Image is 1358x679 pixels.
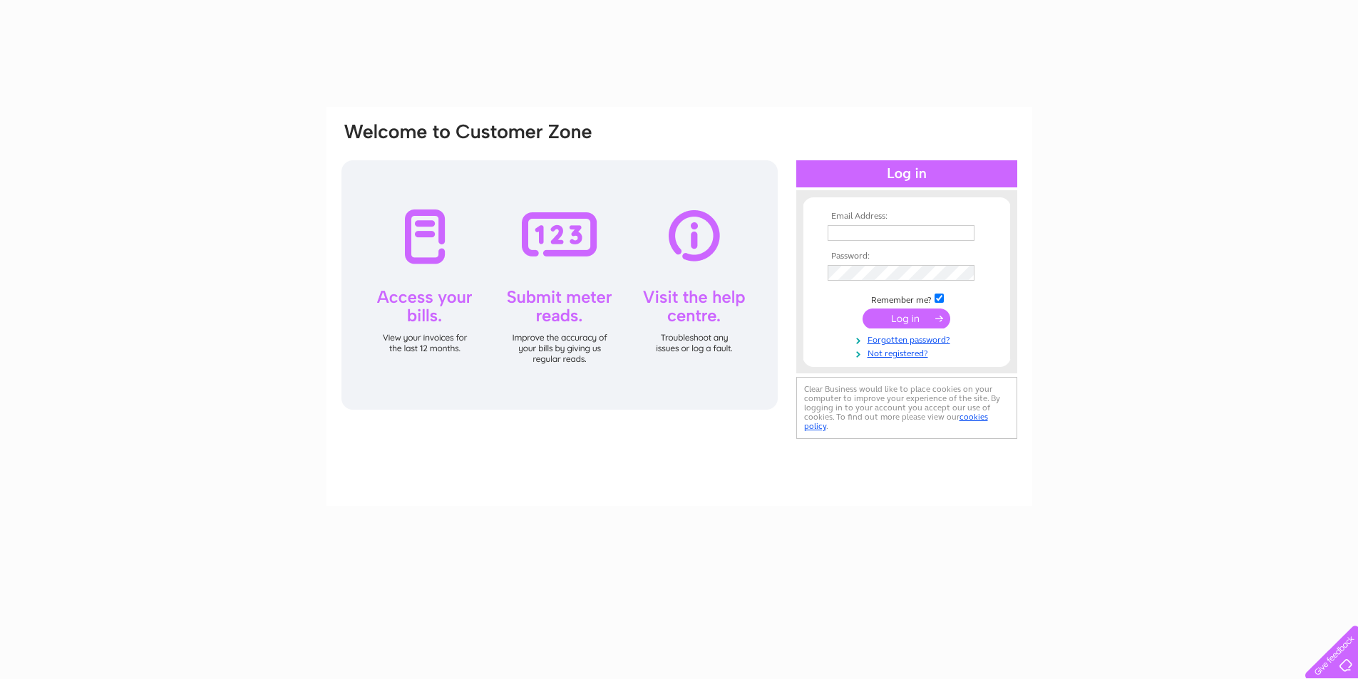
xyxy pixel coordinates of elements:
[828,346,989,359] a: Not registered?
[824,252,989,261] th: Password:
[824,291,989,306] td: Remember me?
[804,412,988,431] a: cookies policy
[828,332,989,346] a: Forgotten password?
[796,377,1017,439] div: Clear Business would like to place cookies on your computer to improve your experience of the sit...
[824,212,989,222] th: Email Address:
[863,309,950,328] input: Submit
